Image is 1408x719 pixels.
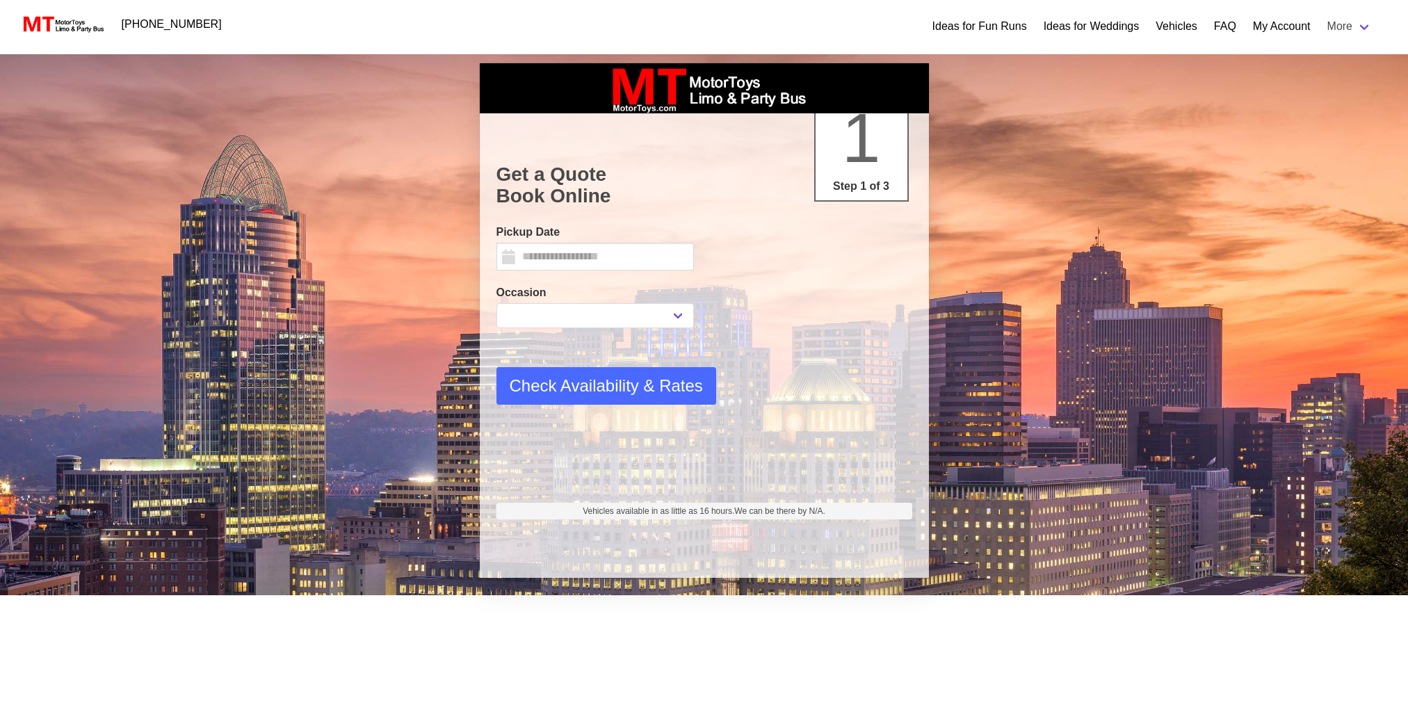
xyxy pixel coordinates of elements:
[113,10,230,38] a: [PHONE_NUMBER]
[821,178,902,195] p: Step 1 of 3
[1319,13,1380,40] a: More
[19,15,105,34] img: MotorToys Logo
[510,373,703,398] span: Check Availability & Rates
[734,506,825,516] span: We can be there by N/A.
[496,224,694,241] label: Pickup Date
[842,99,881,177] span: 1
[1214,18,1236,35] a: FAQ
[1044,18,1140,35] a: Ideas for Weddings
[496,163,912,207] h1: Get a Quote Book Online
[496,367,716,405] button: Check Availability & Rates
[496,284,694,301] label: Occasion
[583,505,825,517] span: Vehicles available in as little as 16 hours.
[600,63,809,113] img: box_logo_brand.jpeg
[932,18,1027,35] a: Ideas for Fun Runs
[1156,18,1197,35] a: Vehicles
[1253,18,1311,35] a: My Account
